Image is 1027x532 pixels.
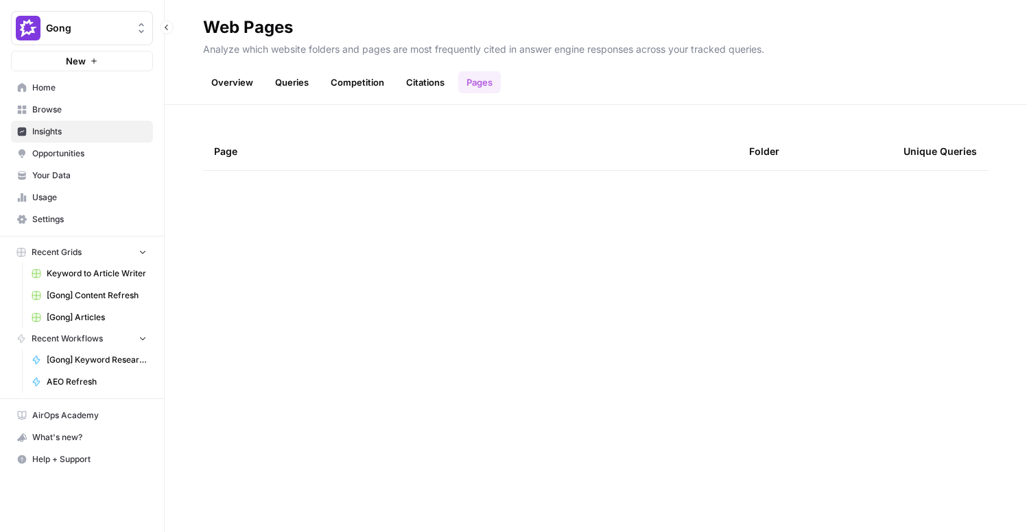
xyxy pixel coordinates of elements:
button: Recent Grids [11,242,153,263]
span: Your Data [32,169,147,182]
a: [Gong] Content Refresh [25,285,153,306]
div: What's new? [12,427,152,448]
div: Web Pages [203,16,293,38]
span: AirOps Academy [32,409,147,422]
span: Usage [32,191,147,204]
span: Browse [32,104,147,116]
span: [Gong] Keyword Research [47,354,147,366]
p: Analyze which website folders and pages are most frequently cited in answer engine responses acro... [203,38,989,56]
a: AirOps Academy [11,404,153,426]
span: New [66,54,86,68]
button: Workspace: Gong [11,11,153,45]
span: Help + Support [32,453,147,465]
a: Pages [458,71,501,93]
img: Gong Logo [16,16,40,40]
a: Usage [11,186,153,208]
span: Gong [46,21,129,35]
span: Opportunities [32,147,147,160]
button: New [11,51,153,71]
a: Your Data [11,165,153,186]
a: Competition [322,71,392,93]
span: Home [32,82,147,94]
span: [Gong] Content Refresh [47,289,147,302]
a: [Gong] Keyword Research [25,349,153,371]
a: Insights [11,121,153,143]
span: AEO Refresh [47,376,147,388]
button: Recent Workflows [11,328,153,349]
span: Keyword to Article Writer [47,267,147,280]
a: Citations [398,71,453,93]
button: What's new? [11,426,153,448]
a: Settings [11,208,153,230]
div: Page [214,132,727,170]
button: Help + Support [11,448,153,470]
span: Settings [32,213,147,226]
span: Recent Workflows [32,332,103,345]
a: Queries [267,71,317,93]
a: Opportunities [11,143,153,165]
a: Browse [11,99,153,121]
span: Insights [32,125,147,138]
a: Keyword to Article Writer [25,263,153,285]
span: [Gong] Articles [47,311,147,324]
a: Home [11,77,153,99]
a: Overview [203,71,261,93]
div: Unique Queries [904,132,977,170]
span: Recent Grids [32,246,82,258]
a: AEO Refresh [25,371,153,393]
a: [Gong] Articles [25,306,153,328]
div: Folder [749,132,779,170]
